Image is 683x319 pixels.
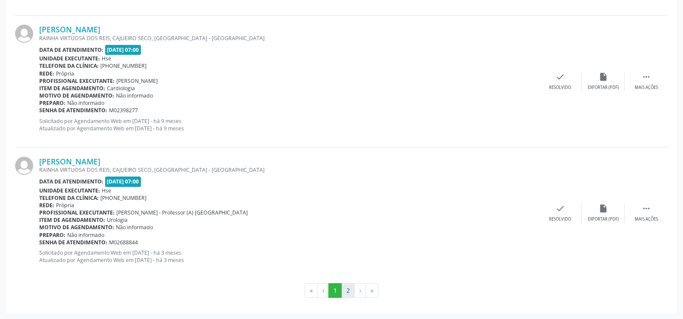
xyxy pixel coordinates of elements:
b: Rede: [39,70,54,77]
span: Não informado [67,99,104,107]
span: Não informado [116,224,153,231]
span: Cardiologia [107,85,135,92]
b: Senha de atendimento: [39,239,107,246]
b: Preparo: [39,231,65,239]
b: Unidade executante: [39,187,100,194]
span: Própria [56,70,74,77]
span: [DATE] 07:00 [105,177,141,186]
div: Resolvido [549,85,571,91]
span: [DATE] 07:00 [105,45,141,55]
span: Urologia [107,216,128,224]
p: Solicitado por Agendamento Web em [DATE] - há 9 meses Atualizado por Agendamento Web em [DATE] - ... [39,117,539,132]
span: M02398277 [109,107,138,114]
i:  [642,204,651,213]
b: Unidade executante: [39,55,100,62]
a: [PERSON_NAME] [39,157,100,166]
b: Telefone da clínica: [39,62,99,69]
b: Item de agendamento: [39,216,105,224]
span: Hse [102,55,111,62]
b: Profissional executante: [39,77,115,85]
button: Go to last page [365,283,378,298]
a: [PERSON_NAME] [39,25,100,34]
p: Solicitado por Agendamento Web em [DATE] - há 3 meses Atualizado por Agendamento Web em [DATE] - ... [39,249,539,264]
button: Go to page 1 [328,283,342,298]
i: insert_drive_file [599,204,608,213]
i: check [555,204,565,213]
b: Profissional executante: [39,209,115,216]
div: Mais ações [635,85,658,91]
div: RAINHA VIRTUOSA DOS REIS, CAJUEIRO SECO, [GEOGRAPHIC_DATA] - [GEOGRAPHIC_DATA] [39,166,539,174]
span: [PHONE_NUMBER] [100,62,147,69]
b: Preparo: [39,99,65,107]
b: Senha de atendimento: [39,107,107,114]
img: img [15,157,33,175]
img: img [15,25,33,43]
i: check [555,72,565,82]
b: Motivo de agendamento: [39,92,114,99]
span: Hse [102,187,111,194]
button: Go to page 2 [341,283,355,298]
span: [PHONE_NUMBER] [100,194,147,202]
b: Telefone da clínica: [39,194,99,202]
b: Item de agendamento: [39,85,105,92]
span: [PERSON_NAME] - Professor (A) [GEOGRAPHIC_DATA] [116,209,248,216]
span: [PERSON_NAME] [116,77,158,85]
div: Resolvido [549,216,571,222]
ul: Pagination [15,283,668,298]
b: Rede: [39,202,54,209]
b: Motivo de agendamento: [39,224,114,231]
span: Própria [56,202,74,209]
div: Exportar (PDF) [588,85,619,91]
i:  [642,72,651,82]
b: Data de atendimento: [39,46,103,54]
span: M02688844 [109,239,138,246]
div: RAINHA VIRTUOSA DOS REIS, CAJUEIRO SECO, [GEOGRAPHIC_DATA] - [GEOGRAPHIC_DATA] [39,35,539,42]
span: Não informado [67,231,104,239]
div: Mais ações [635,216,658,222]
b: Data de atendimento: [39,178,103,185]
div: Exportar (PDF) [588,216,619,222]
button: Go to next page [354,283,366,298]
span: Não informado [116,92,153,99]
i: insert_drive_file [599,72,608,82]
